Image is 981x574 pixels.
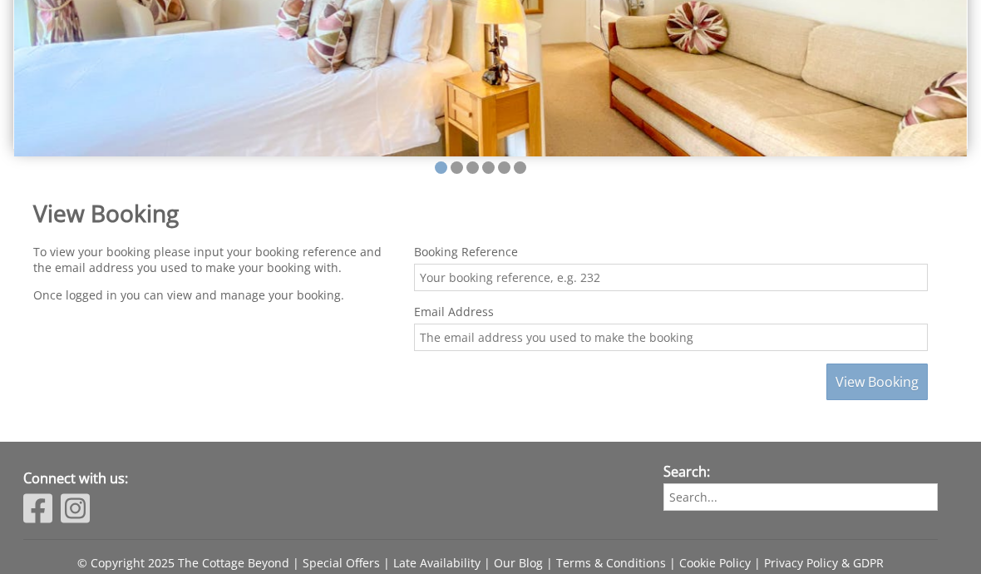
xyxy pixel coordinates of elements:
a: Our Blog [494,556,543,572]
a: Terms & Conditions [556,556,666,572]
input: Your booking reference, e.g. 232 [414,265,928,292]
a: Privacy Policy & GDPR [764,556,884,572]
span: | [293,556,299,572]
span: | [484,556,491,572]
input: The email address you used to make the booking [414,324,928,352]
span: | [546,556,553,572]
h3: Search: [663,463,938,482]
p: To view your booking please input your booking reference and the email address you used to make y... [33,245,394,276]
button: View Booking [826,364,928,401]
h3: Connect with us: [23,470,645,488]
label: Booking Reference [414,245,928,260]
label: Email Address [414,304,928,320]
img: Facebook [23,492,52,526]
img: Instagram [61,492,90,526]
p: Once logged in you can view and manage your booking. [33,288,394,304]
span: | [669,556,676,572]
a: Special Offers [303,556,380,572]
a: © Copyright 2025 The Cottage Beyond [77,556,289,572]
a: Late Availability [393,556,481,572]
span: View Booking [836,374,919,392]
input: Search... [663,484,938,512]
span: | [383,556,390,572]
span: | [754,556,761,572]
a: Cookie Policy [679,556,751,572]
h1: View Booking [33,198,928,230]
